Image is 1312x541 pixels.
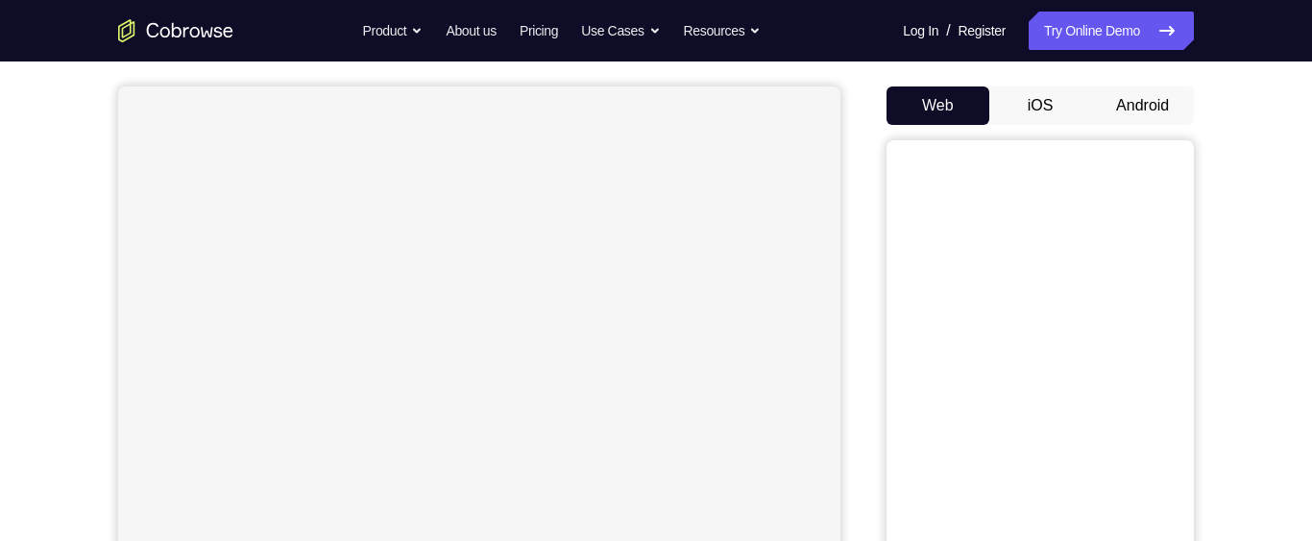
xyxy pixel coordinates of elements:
button: Product [363,12,424,50]
button: Android [1091,86,1194,125]
button: Web [887,86,989,125]
a: Log In [903,12,938,50]
button: Resources [684,12,762,50]
a: Register [959,12,1006,50]
button: Use Cases [581,12,660,50]
a: Go to the home page [118,19,233,42]
a: About us [446,12,496,50]
span: / [946,19,950,42]
a: Try Online Demo [1029,12,1194,50]
button: iOS [989,86,1092,125]
a: Pricing [520,12,558,50]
